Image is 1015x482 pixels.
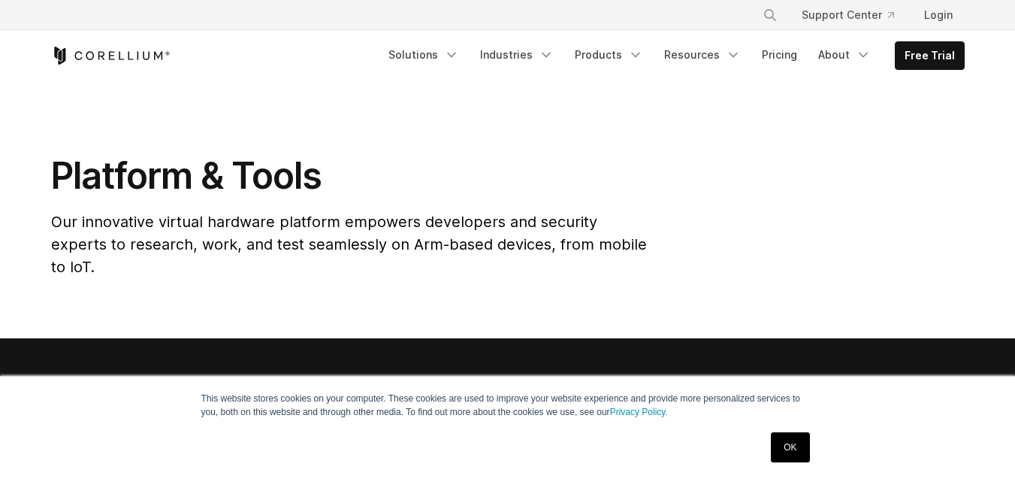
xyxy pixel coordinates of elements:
[379,41,468,68] a: Solutions
[201,392,814,419] p: This website stores cookies on your computer. These cookies are used to improve your website expe...
[757,2,784,29] button: Search
[610,407,668,417] a: Privacy Policy.
[912,2,965,29] a: Login
[753,41,806,68] a: Pricing
[51,47,171,65] a: Corellium Home
[51,153,650,199] h1: Platform & Tools
[655,41,750,68] a: Resources
[809,41,880,68] a: About
[771,432,809,462] a: OK
[471,41,563,68] a: Industries
[790,2,906,29] a: Support Center
[51,213,647,276] span: Our innovative virtual hardware platform empowers developers and security experts to research, wo...
[896,42,964,69] a: Free Trial
[379,41,965,70] div: Navigation Menu
[745,2,965,29] div: Navigation Menu
[566,41,652,68] a: Products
